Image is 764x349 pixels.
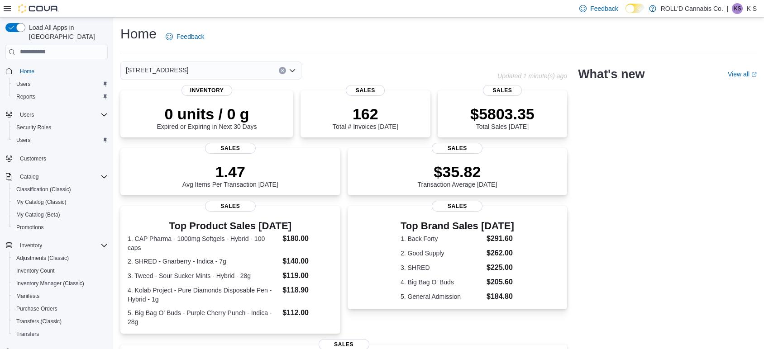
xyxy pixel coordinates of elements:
span: Inventory Count [13,265,108,276]
a: Classification (Classic) [13,184,75,195]
span: My Catalog (Beta) [13,209,108,220]
svg: External link [751,72,757,77]
dt: 2. SHRED - Gnarberry - Indica - 7g [128,257,279,266]
button: Customers [2,152,111,165]
a: Manifests [13,291,43,302]
p: $35.82 [418,163,497,181]
dd: $291.60 [487,233,514,244]
span: Reports [13,91,108,102]
dt: 3. SHRED [401,263,483,272]
p: ROLL'D Cannabis Co. [661,3,723,14]
button: Manifests [9,290,111,302]
p: 162 [333,105,398,123]
div: Transaction Average [DATE] [418,163,497,188]
span: Users [13,135,108,146]
a: Adjustments (Classic) [13,253,72,264]
dd: $262.00 [487,248,514,259]
button: Transfers [9,328,111,340]
h3: Top Product Sales [DATE] [128,221,333,231]
button: Inventory Count [9,264,111,277]
span: Feedback [177,32,204,41]
span: Sales [205,143,256,154]
button: Users [9,134,111,146]
span: Adjustments (Classic) [16,255,69,262]
button: Reports [9,90,111,103]
a: Transfers (Classic) [13,316,65,327]
span: My Catalog (Classic) [16,198,67,206]
span: Load All Apps in [GEOGRAPHIC_DATA] [25,23,108,41]
a: My Catalog (Beta) [13,209,64,220]
div: Expired or Expiring in Next 30 Days [157,105,257,130]
dd: $112.00 [282,307,333,318]
p: 1.47 [182,163,278,181]
dd: $140.00 [282,256,333,267]
div: Avg Items Per Transaction [DATE] [182,163,278,188]
a: Transfers [13,329,43,340]
a: Reports [13,91,39,102]
span: Promotions [13,222,108,233]
a: Inventory Count [13,265,58,276]
button: Users [2,108,111,121]
span: Users [16,137,30,144]
dt: 5. Big Bag O' Buds - Purple Cherry Punch - Indica - 28g [128,308,279,326]
span: Inventory [20,242,42,249]
dd: $119.00 [282,270,333,281]
p: 0 units / 0 g [157,105,257,123]
dt: 1. Back Forty [401,234,483,243]
button: Inventory [2,239,111,252]
span: Home [16,66,108,77]
span: Transfers [13,329,108,340]
span: My Catalog (Beta) [16,211,60,218]
span: Inventory [181,85,232,96]
span: Security Roles [13,122,108,133]
dt: 4. Big Bag O' Buds [401,278,483,287]
span: Users [20,111,34,118]
span: Customers [16,153,108,164]
span: Transfers (Classic) [13,316,108,327]
span: Inventory Count [16,267,55,274]
span: Manifests [16,292,39,300]
div: K S [732,3,743,14]
dd: $180.00 [282,233,333,244]
span: Feedback [590,4,618,13]
button: Open list of options [289,67,296,74]
button: Purchase Orders [9,302,111,315]
dd: $118.90 [282,285,333,296]
h1: Home [120,25,157,43]
span: Promotions [16,224,44,231]
button: Catalog [2,170,111,183]
span: Transfers (Classic) [16,318,62,325]
a: Home [16,66,38,77]
span: Transfers [16,330,39,338]
span: Home [20,68,34,75]
div: Total Sales [DATE] [470,105,535,130]
img: Cova [18,4,59,13]
a: Security Roles [13,122,55,133]
button: Inventory [16,240,46,251]
span: My Catalog (Classic) [13,197,108,208]
span: Sales [205,201,256,212]
button: Classification (Classic) [9,183,111,196]
dt: 5. General Admission [401,292,483,301]
dd: $225.00 [487,262,514,273]
p: | [727,3,729,14]
button: Users [9,78,111,90]
a: View allExternal link [728,71,757,78]
span: Inventory Manager (Classic) [13,278,108,289]
dt: 4. Kolab Project - Pure Diamonds Disposable Pen - Hybrid - 1g [128,286,279,304]
button: Security Roles [9,121,111,134]
dt: 2. Good Supply [401,249,483,258]
span: Users [13,79,108,90]
span: Purchase Orders [13,303,108,314]
button: Home [2,65,111,78]
a: Users [13,79,34,90]
button: My Catalog (Beta) [9,208,111,221]
span: Sales [346,85,385,96]
dt: 1. CAP Pharma - 1000mg Softgels - Hybrid - 100 caps [128,234,279,252]
span: [STREET_ADDRESS] [126,65,188,75]
span: Sales [432,201,482,212]
span: Sales [432,143,482,154]
span: Inventory Manager (Classic) [16,280,84,287]
h3: Top Brand Sales [DATE] [401,221,514,231]
span: Adjustments (Classic) [13,253,108,264]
